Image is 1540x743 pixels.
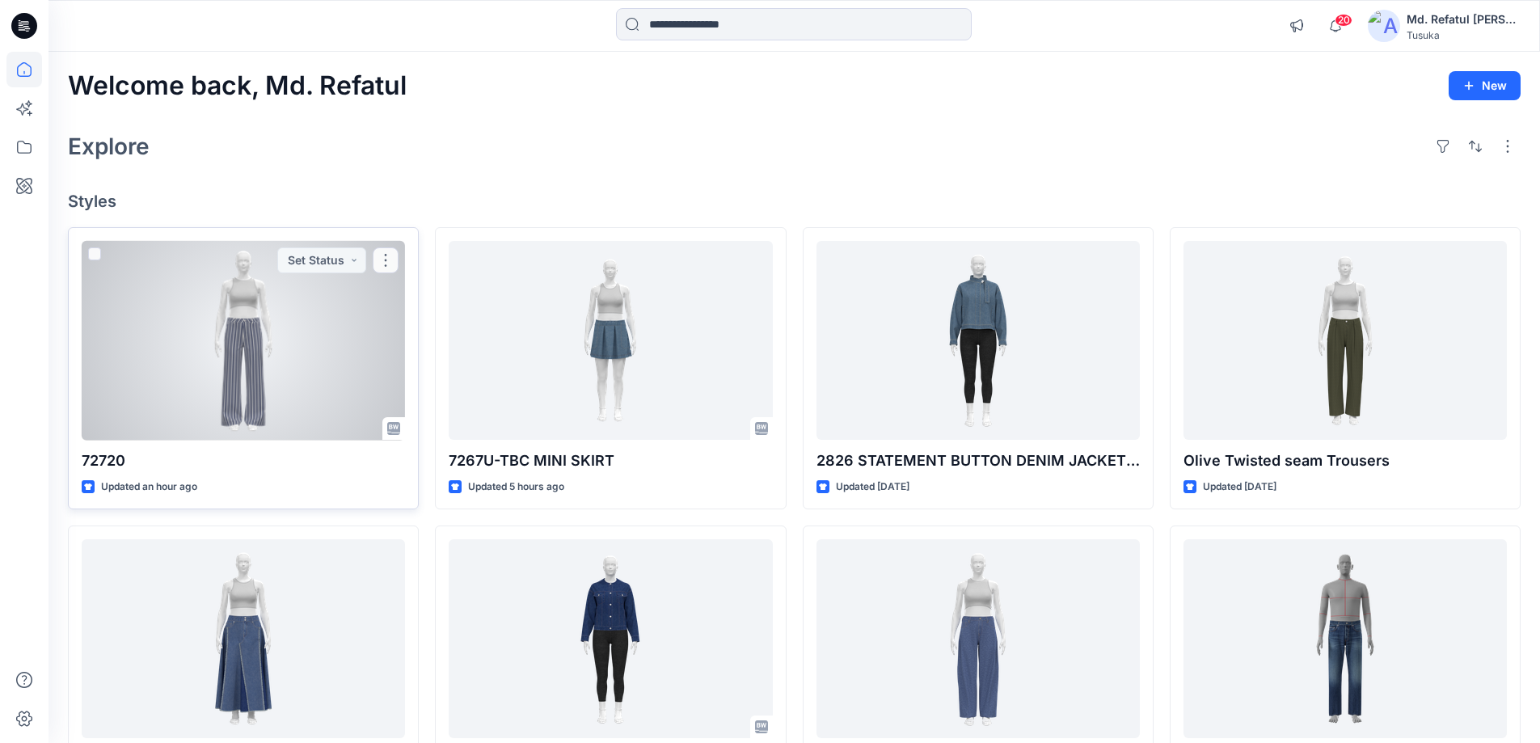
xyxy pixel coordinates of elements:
p: Updated [DATE] [836,479,909,496]
a: BD Blue - Zipped [1183,539,1507,739]
p: Updated an hour ago [101,479,197,496]
img: avatar [1368,10,1400,42]
p: Updated 5 hours ago [468,479,564,496]
h2: Explore [68,133,150,159]
a: Olive Twisted seam Trousers [1183,241,1507,441]
a: 2826 STATEMENT BUTTON DENIM JACKET - Copy [816,241,1140,441]
p: Olive Twisted seam Trousers [1183,450,1507,472]
p: 72720 [82,450,405,472]
a: STRIPED BARREL LEG 7676U - Copy [816,539,1140,739]
div: Tusuka [1407,29,1520,41]
span: 20 [1335,14,1352,27]
p: Updated [DATE] [1203,479,1276,496]
h4: Styles [68,192,1521,211]
h2: Welcome back, Md. Refatul [68,71,407,101]
p: 2826 STATEMENT BUTTON DENIM JACKET - Copy [816,450,1140,472]
a: 72720 [82,241,405,441]
p: 7267U-TBC MINI SKIRT [449,450,772,472]
a: 7975U-PATCHED DENIM SKIRT [82,539,405,739]
a: 7267U-TBC MINI SKIRT [449,241,772,441]
div: Md. Refatul [PERSON_NAME] [1407,10,1520,29]
button: New [1449,71,1521,100]
a: BACK LACED DENIM JKT - Copy [449,539,772,739]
